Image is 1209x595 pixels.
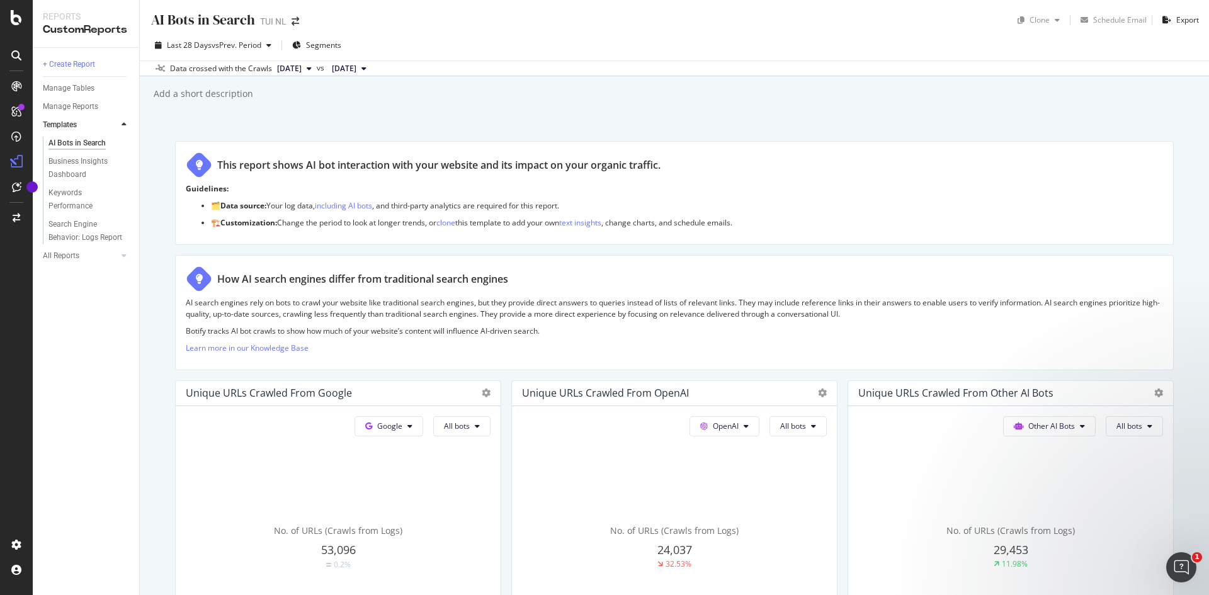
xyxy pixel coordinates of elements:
a: text insights [559,217,601,228]
span: All bots [1116,421,1142,431]
div: 32.53% [666,558,691,569]
div: + Create Report [43,58,95,71]
div: Keywords Performance [48,186,119,213]
div: Tooltip anchor [26,181,38,193]
span: 29,453 [994,542,1028,557]
span: OpenAI [713,421,739,431]
span: Segments [306,40,341,50]
a: Learn more in our Knowledge Base [186,343,309,353]
button: [DATE] [327,61,372,76]
div: This report shows AI bot interaction with your website and its impact on your organic traffic. [217,158,661,173]
div: Unique URLs Crawled from OpenAI [522,387,689,399]
p: 🏗️ Change the period to look at longer trends, or this template to add your own , change charts, ... [211,217,1163,228]
span: Google [377,421,402,431]
strong: Guidelines: [186,183,229,194]
button: All bots [1106,416,1163,436]
a: + Create Report [43,58,130,71]
div: TUI NL [260,15,287,28]
button: Clone [1013,10,1065,30]
span: 1 [1192,552,1202,562]
button: Export [1157,10,1199,30]
iframe: Intercom live chat [1166,552,1196,582]
span: 2025 Aug. 14th [277,63,302,74]
p: Botify tracks AI bot crawls to show how much of your website’s content will influence AI-driven s... [186,326,1163,336]
span: No. of URLs (Crawls from Logs) [946,524,1075,536]
button: [DATE] [272,61,317,76]
strong: Customization: [220,217,277,228]
a: AI Bots in Search [48,137,130,150]
div: AI Bots in Search [48,137,106,150]
a: Manage Tables [43,82,130,95]
button: All bots [769,416,827,436]
div: Reports [43,10,129,23]
div: 0.2% [334,559,351,570]
div: This report shows AI bot interaction with your website and its impact on your organic traffic.Gui... [175,141,1174,245]
img: Equal [326,563,331,567]
div: Unique URLs Crawled from Other AI Bots [858,387,1053,399]
a: including AI bots [315,200,372,211]
div: Manage Reports [43,100,98,113]
div: arrow-right-arrow-left [292,17,299,26]
a: Templates [43,118,118,132]
span: Last 28 Days [167,40,212,50]
p: AI search engines rely on bots to crawl your website like traditional search engines, but they pr... [186,297,1163,319]
div: Schedule Email [1093,14,1147,25]
div: Clone [1030,14,1050,25]
span: Other AI Bots [1028,421,1075,431]
div: Business Insights Dashboard [48,155,121,181]
button: Google [355,416,423,436]
div: Manage Tables [43,82,94,95]
div: 11.98% [1002,558,1028,569]
button: Segments [287,35,346,55]
span: No. of URLs (Crawls from Logs) [610,524,739,536]
button: Last 28 DaysvsPrev. Period [150,35,276,55]
div: Templates [43,118,77,132]
span: All bots [444,421,470,431]
strong: Data source: [220,200,266,211]
div: How AI search engines differ from traditional search engines [217,272,508,286]
span: 53,096 [321,542,356,557]
a: clone [436,217,455,228]
div: Search Engine Behavior: Logs Report [48,218,123,244]
div: Add a short description [152,88,253,100]
span: 24,037 [657,542,692,557]
div: How AI search engines differ from traditional search enginesAI search engines rely on bots to cra... [175,255,1174,370]
div: Unique URLs Crawled from Google [186,387,352,399]
a: Search Engine Behavior: Logs Report [48,218,130,244]
a: Business Insights Dashboard [48,155,130,181]
button: Schedule Email [1076,10,1147,30]
span: All bots [780,421,806,431]
span: vs Prev. Period [212,40,261,50]
button: All bots [433,416,491,436]
span: No. of URLs (Crawls from Logs) [274,524,402,536]
a: All Reports [43,249,118,263]
span: vs [317,62,327,74]
div: CustomReports [43,23,129,37]
button: OpenAI [690,416,759,436]
button: Other AI Bots [1003,416,1096,436]
span: 2025 Jun. 25th [332,63,356,74]
p: 🗂️ Your log data, , and third-party analytics are required for this report. [211,200,1163,211]
div: Data crossed with the Crawls [170,63,272,74]
div: Export [1176,14,1199,25]
div: All Reports [43,249,79,263]
a: Manage Reports [43,100,130,113]
a: Keywords Performance [48,186,130,213]
div: AI Bots in Search [150,10,255,30]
